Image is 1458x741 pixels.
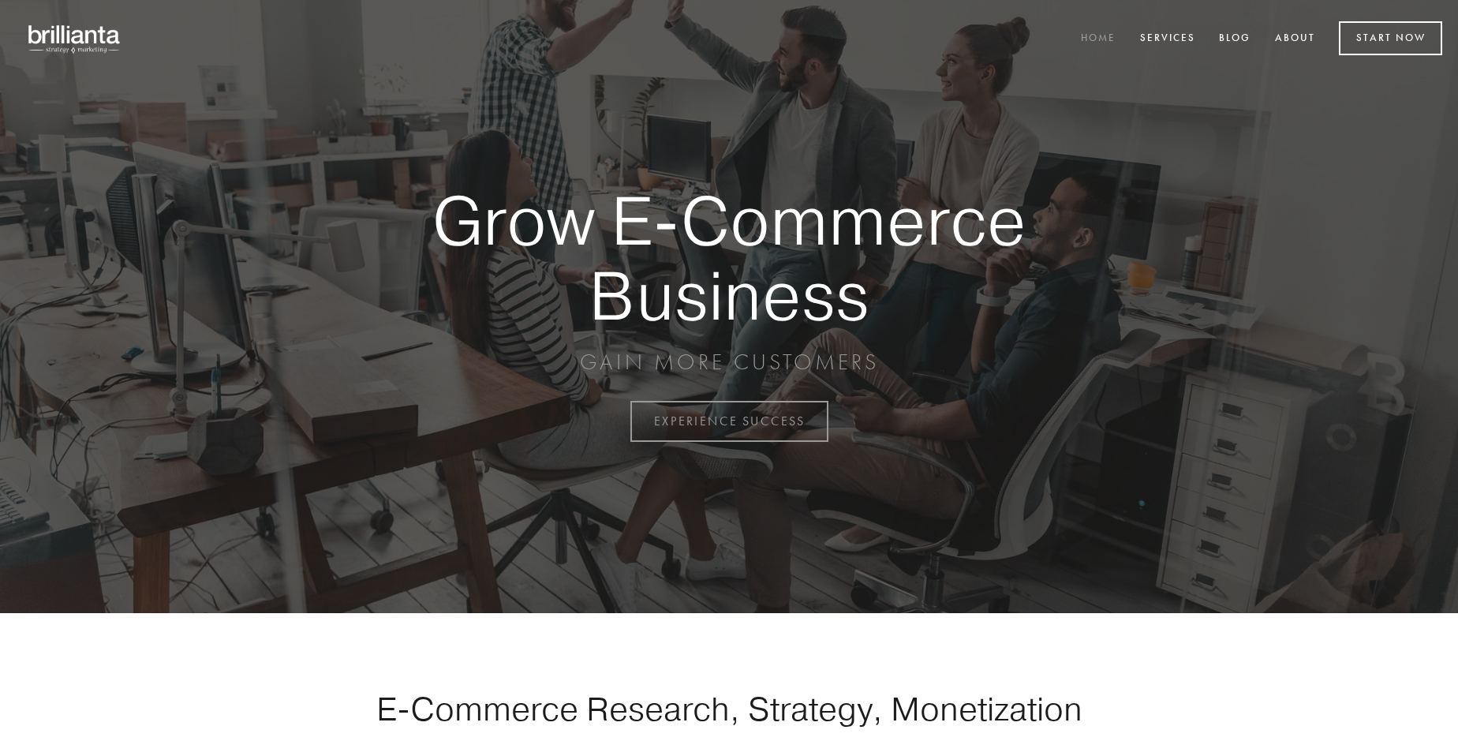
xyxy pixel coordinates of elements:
strong: Grow E-Commerce Business [377,183,1081,332]
h1: E-Commerce Research, Strategy, Monetization [327,689,1131,728]
a: Home [1071,26,1126,52]
a: EXPERIENCE SUCCESS [630,401,828,442]
img: brillianta - research, strategy, marketing [16,16,134,62]
a: About [1265,26,1325,52]
a: Blog [1209,26,1261,52]
a: Services [1130,26,1206,52]
p: GAIN MORE CUSTOMERS [377,348,1081,376]
a: Start Now [1339,21,1442,55]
